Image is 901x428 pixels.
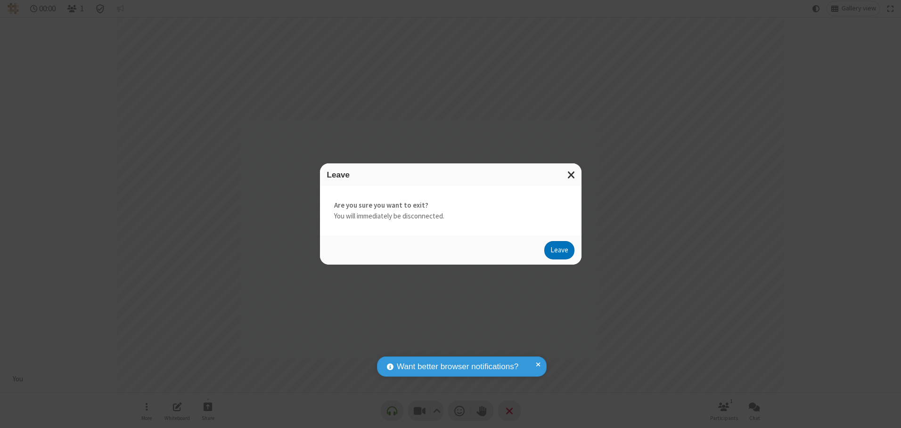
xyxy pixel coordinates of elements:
button: Close modal [562,163,582,186]
h3: Leave [327,170,574,179]
span: Want better browser notifications? [397,361,518,373]
button: Leave [544,241,574,260]
strong: Are you sure you want to exit? [334,200,567,211]
div: You will immediately be disconnected. [320,186,582,235]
